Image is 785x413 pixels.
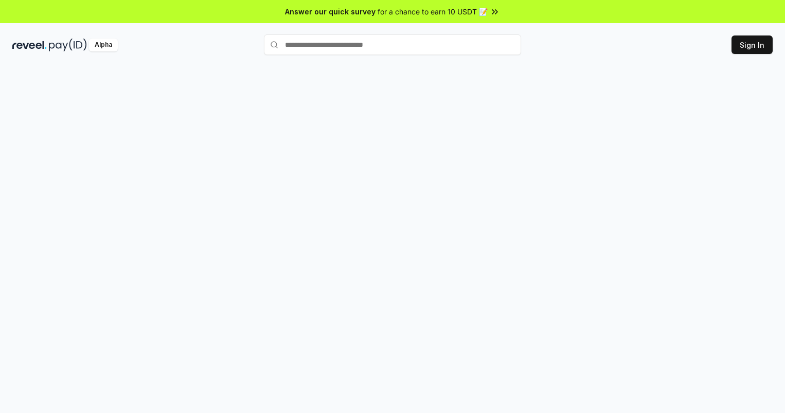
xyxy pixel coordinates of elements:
div: Alpha [89,39,118,51]
span: for a chance to earn 10 USDT 📝 [378,6,488,17]
img: reveel_dark [12,39,47,51]
span: Answer our quick survey [285,6,376,17]
button: Sign In [732,35,773,54]
img: pay_id [49,39,87,51]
